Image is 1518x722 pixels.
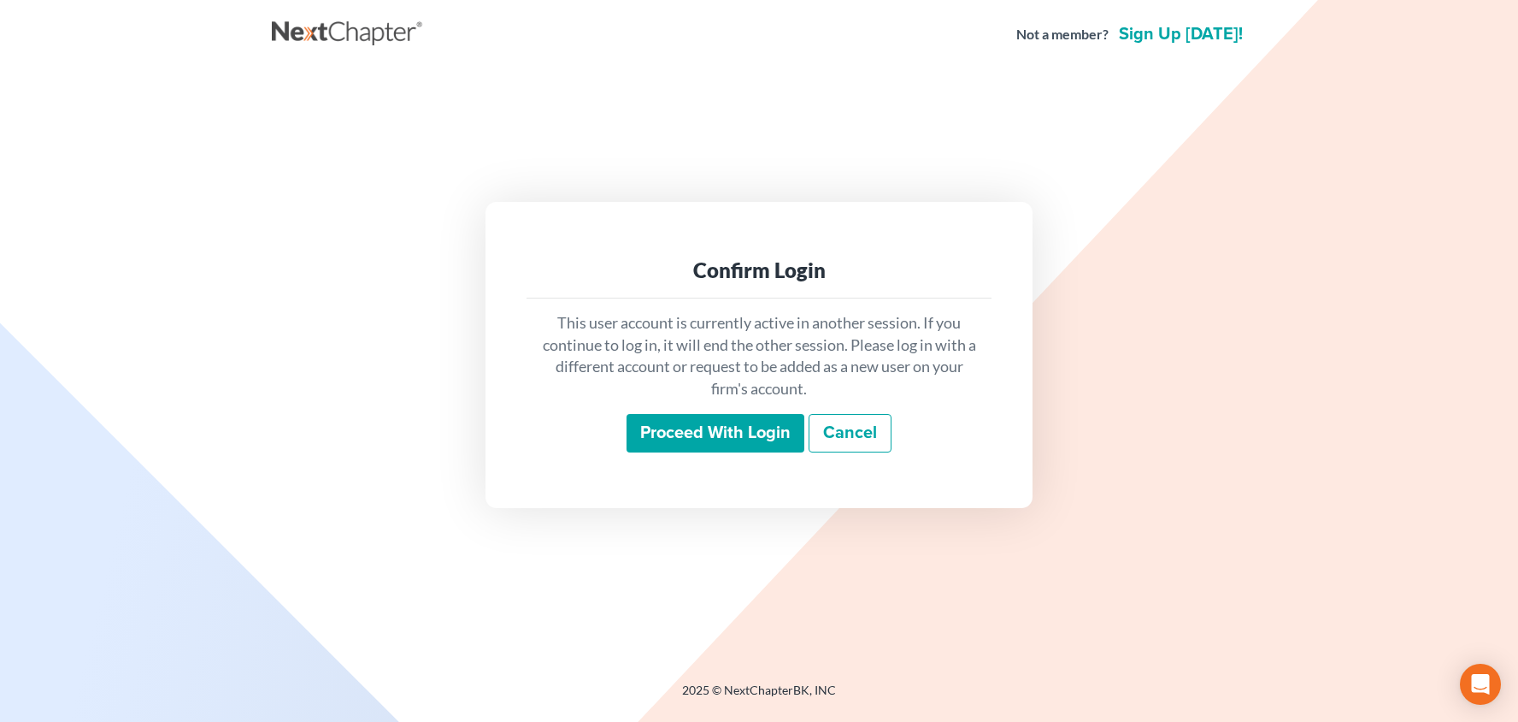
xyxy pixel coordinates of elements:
[809,414,891,453] a: Cancel
[272,682,1246,713] div: 2025 © NextChapterBK, INC
[540,257,978,284] div: Confirm Login
[1115,26,1246,43] a: Sign up [DATE]!
[1460,664,1501,705] div: Open Intercom Messenger
[540,312,978,400] p: This user account is currently active in another session. If you continue to log in, it will end ...
[1016,25,1109,44] strong: Not a member?
[627,414,804,453] input: Proceed with login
